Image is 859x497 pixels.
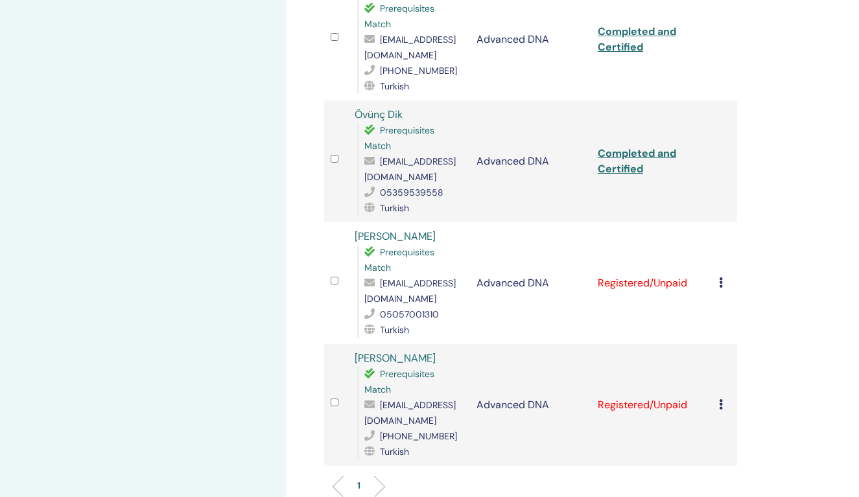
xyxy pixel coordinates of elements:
[355,108,403,121] a: Övünç Dik
[380,80,409,92] span: Turkish
[364,3,434,30] span: Prerequisites Match
[598,146,676,176] a: Completed and Certified
[364,246,434,273] span: Prerequisites Match
[470,344,591,466] td: Advanced DNA
[364,368,434,395] span: Prerequisites Match
[470,222,591,344] td: Advanced DNA
[355,229,436,243] a: [PERSON_NAME]
[470,100,591,222] td: Advanced DNA
[364,277,456,305] span: [EMAIL_ADDRESS][DOMAIN_NAME]
[380,308,439,320] span: 05057001310
[380,446,409,457] span: Turkish
[364,34,456,61] span: [EMAIL_ADDRESS][DOMAIN_NAME]
[355,351,436,365] a: [PERSON_NAME]
[380,324,409,336] span: Turkish
[598,25,676,54] a: Completed and Certified
[380,202,409,214] span: Turkish
[364,399,456,426] span: [EMAIL_ADDRESS][DOMAIN_NAME]
[364,156,456,183] span: [EMAIL_ADDRESS][DOMAIN_NAME]
[364,124,434,152] span: Prerequisites Match
[380,65,457,76] span: [PHONE_NUMBER]
[357,479,360,492] p: 1
[380,187,443,198] span: 05359539558
[380,430,457,442] span: [PHONE_NUMBER]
